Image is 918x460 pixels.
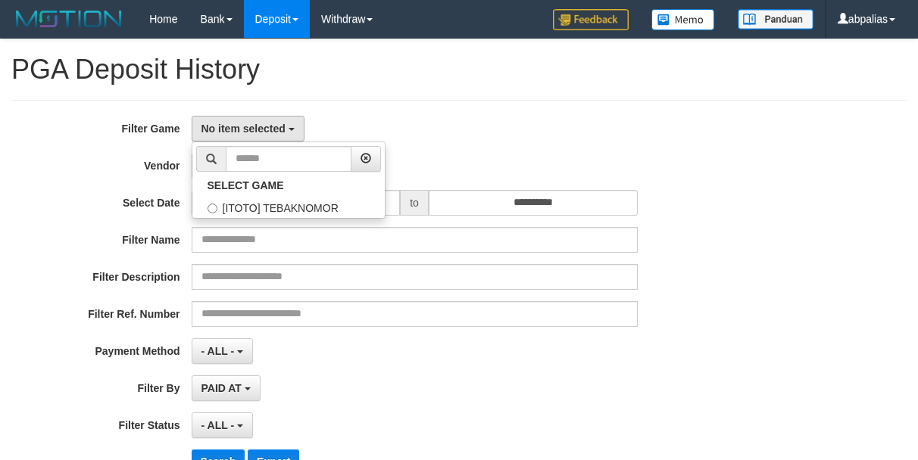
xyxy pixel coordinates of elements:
span: No item selected [201,123,286,135]
b: SELECT GAME [208,179,284,191]
input: [ITOTO] TEBAKNOMOR [208,204,217,213]
span: PAID AT [201,382,242,394]
img: Feedback.jpg [553,9,629,30]
button: PAID AT [192,375,261,401]
button: No item selected [192,116,304,141]
h1: PGA Deposit History [11,54,907,85]
span: - ALL - [201,345,235,357]
img: Button%20Memo.svg [651,9,715,30]
img: panduan.png [738,9,813,30]
span: - ALL - [201,419,235,431]
img: MOTION_logo.png [11,8,126,30]
button: - ALL - [192,412,253,438]
label: [ITOTO] TEBAKNOMOR [192,195,385,218]
span: to [400,190,429,216]
a: SELECT GAME [192,176,385,195]
button: - ALL - [192,338,253,364]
